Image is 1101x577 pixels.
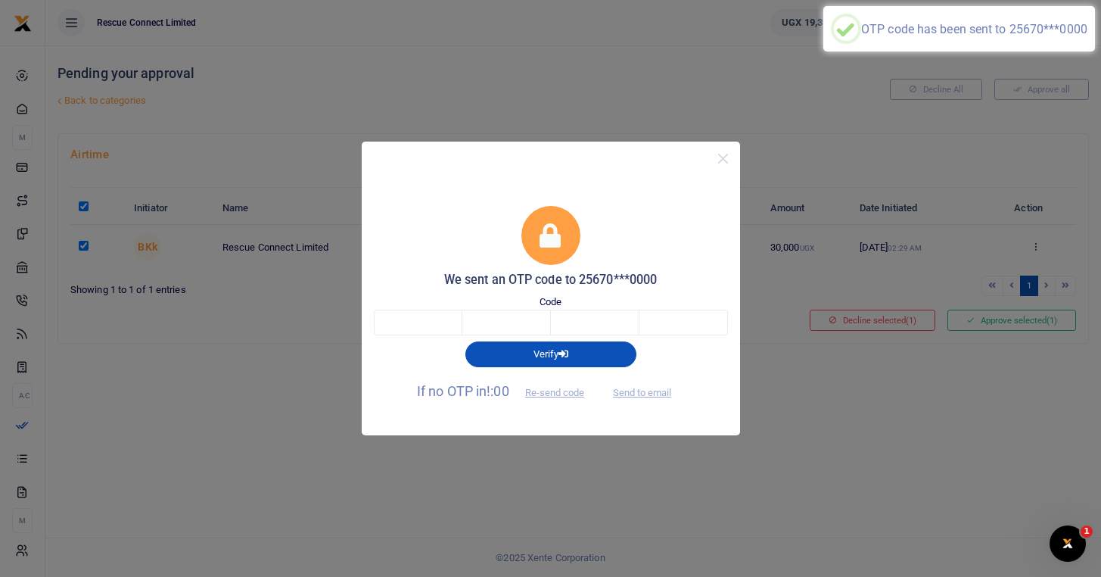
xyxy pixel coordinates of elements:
[374,273,728,288] h5: We sent an OTP code to 25670***0000
[1050,526,1086,562] iframe: Intercom live chat
[487,383,509,399] span: !:00
[712,148,734,170] button: Close
[861,22,1087,36] div: OTP code has been sent to 25670***0000
[417,383,597,399] span: If no OTP in
[540,295,561,310] label: Code
[465,342,636,367] button: Verify
[1081,526,1093,538] span: 1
